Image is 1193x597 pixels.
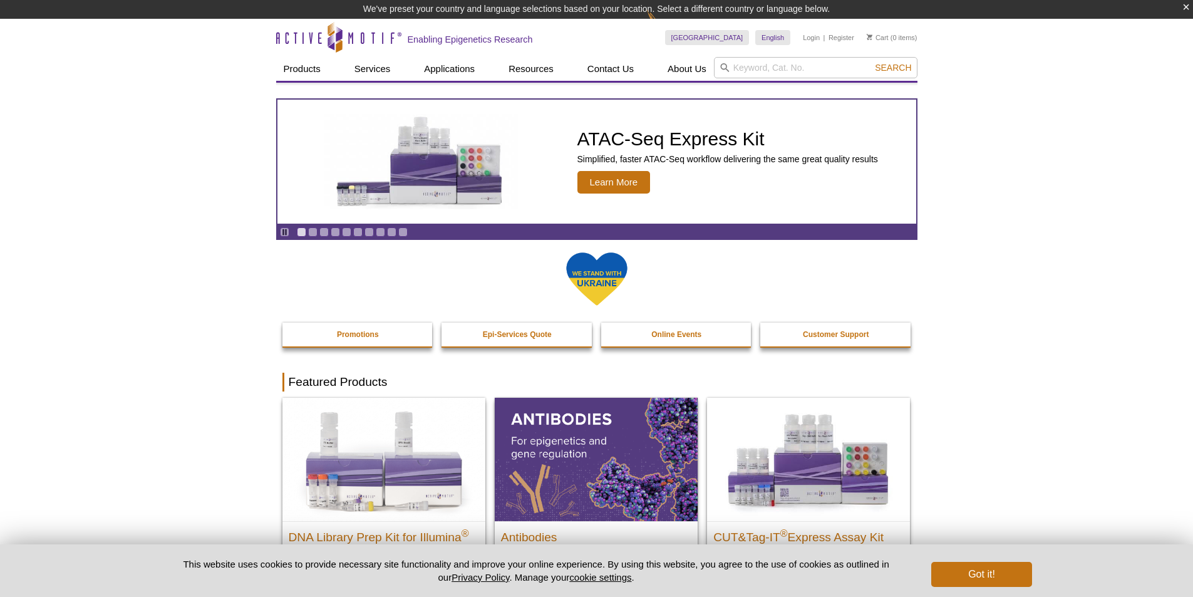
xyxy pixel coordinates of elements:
a: Applications [416,57,482,81]
a: Go to slide 4 [331,227,340,237]
a: Register [829,33,854,42]
p: Simplified, faster ATAC-Seq workflow delivering the same great quality results [577,153,878,165]
img: Change Here [647,9,680,39]
h2: DNA Library Prep Kit for Illumina [289,525,479,544]
img: CUT&Tag-IT® Express Assay Kit [707,398,910,521]
strong: Epi-Services Quote [483,330,552,339]
img: DNA Library Prep Kit for Illumina [282,398,485,521]
a: Go to slide 5 [342,227,351,237]
a: About Us [660,57,714,81]
article: ATAC-Seq Express Kit [277,100,916,224]
a: Privacy Policy [452,572,509,583]
span: Learn More [577,171,651,194]
strong: Promotions [337,330,379,339]
a: Services [347,57,398,81]
img: Your Cart [867,34,872,40]
button: cookie settings [569,572,631,583]
li: (0 items) [867,30,917,45]
h2: CUT&Tag-IT Express Assay Kit [713,525,904,544]
a: Go to slide 6 [353,227,363,237]
a: Go to slide 3 [319,227,329,237]
a: Go to slide 10 [398,227,408,237]
a: Products [276,57,328,81]
a: English [755,30,790,45]
a: [GEOGRAPHIC_DATA] [665,30,750,45]
a: Go to slide 8 [376,227,385,237]
a: Toggle autoplay [280,227,289,237]
a: Resources [501,57,561,81]
h2: Enabling Epigenetics Research [408,34,533,45]
input: Keyword, Cat. No. [714,57,917,78]
a: Go to slide 9 [387,227,396,237]
img: We Stand With Ukraine [566,251,628,307]
a: Online Events [601,323,753,346]
span: Search [875,63,911,73]
p: This website uses cookies to provide necessary site functionality and improve your online experie... [162,558,911,584]
strong: Online Events [651,330,701,339]
a: Login [803,33,820,42]
a: CUT&Tag-IT® Express Assay Kit CUT&Tag-IT®Express Assay Kit Less variable and higher-throughput ge... [707,398,910,588]
a: Cart [867,33,889,42]
li: | [824,30,825,45]
a: Customer Support [760,323,912,346]
a: Go to slide 7 [364,227,374,237]
img: ATAC-Seq Express Kit [318,114,524,209]
a: Contact Us [580,57,641,81]
strong: Customer Support [803,330,869,339]
a: Epi-Services Quote [442,323,593,346]
sup: ® [462,527,469,538]
sup: ® [780,527,788,538]
a: Go to slide 1 [297,227,306,237]
h2: ATAC-Seq Express Kit [577,130,878,148]
h2: Featured Products [282,373,911,392]
a: Go to slide 2 [308,227,318,237]
button: Got it! [931,562,1031,587]
button: Search [871,62,915,73]
a: ATAC-Seq Express Kit ATAC-Seq Express Kit Simplified, faster ATAC-Seq workflow delivering the sam... [277,100,916,224]
a: All Antibodies Antibodies Application-tested antibodies for ChIP, CUT&Tag, and CUT&RUN. [495,398,698,588]
h2: Antibodies [501,525,691,544]
img: All Antibodies [495,398,698,521]
a: Promotions [282,323,434,346]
